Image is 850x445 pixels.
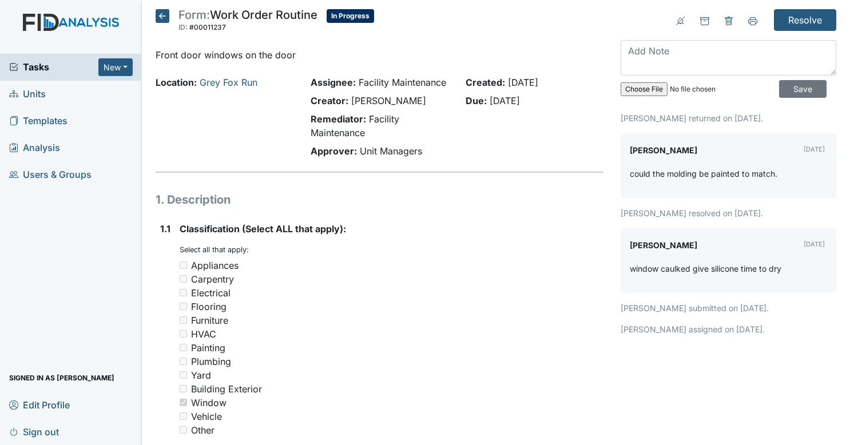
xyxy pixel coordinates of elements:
[9,369,114,387] span: Signed in as [PERSON_NAME]
[191,286,231,300] div: Electrical
[180,399,187,406] input: Window
[178,9,317,34] div: Work Order Routine
[9,396,70,414] span: Edit Profile
[9,423,59,440] span: Sign out
[630,142,697,158] label: [PERSON_NAME]
[180,371,187,379] input: Yard
[779,80,827,98] input: Save
[191,423,215,437] div: Other
[191,355,231,368] div: Plumbing
[351,95,426,106] span: [PERSON_NAME]
[191,368,211,382] div: Yard
[160,222,170,236] label: 1.1
[191,382,262,396] div: Building Exterior
[191,300,227,313] div: Flooring
[180,330,187,337] input: HVAC
[180,426,187,434] input: Other
[630,237,697,253] label: [PERSON_NAME]
[180,289,187,296] input: Electrical
[466,95,487,106] strong: Due:
[9,112,67,130] span: Templates
[508,77,538,88] span: [DATE]
[98,58,133,76] button: New
[191,410,222,423] div: Vehicle
[180,385,187,392] input: Building Exterior
[466,77,505,88] strong: Created:
[180,261,187,269] input: Appliances
[9,85,46,103] span: Units
[360,145,422,157] span: Unit Managers
[621,323,836,335] p: [PERSON_NAME] assigned on [DATE].
[180,412,187,420] input: Vehicle
[804,145,825,153] small: [DATE]
[359,77,446,88] span: Facility Maintenance
[9,139,60,157] span: Analysis
[9,166,92,184] span: Users & Groups
[156,48,604,62] p: Front door windows on the door
[180,275,187,283] input: Carpentry
[180,344,187,351] input: Painting
[621,207,836,219] p: [PERSON_NAME] resolved on [DATE].
[9,60,98,74] a: Tasks
[311,113,366,125] strong: Remediator:
[178,23,188,31] span: ID:
[191,313,228,327] div: Furniture
[180,303,187,310] input: Flooring
[311,77,356,88] strong: Assignee:
[490,95,520,106] span: [DATE]
[180,357,187,365] input: Plumbing
[621,302,836,314] p: [PERSON_NAME] submitted on [DATE].
[621,112,836,124] p: [PERSON_NAME] returned on [DATE].
[191,259,239,272] div: Appliances
[311,95,348,106] strong: Creator:
[191,272,234,286] div: Carpentry
[630,168,777,180] p: could the molding be painted to match.
[200,77,257,88] a: Grey Fox Run
[191,341,225,355] div: Painting
[774,9,836,31] input: Resolve
[178,8,210,22] span: Form:
[804,240,825,248] small: [DATE]
[180,245,249,254] small: Select all that apply:
[191,396,227,410] div: Window
[327,9,374,23] span: In Progress
[180,316,187,324] input: Furniture
[156,77,197,88] strong: Location:
[191,327,216,341] div: HVAC
[156,191,604,208] h1: 1. Description
[189,23,226,31] span: #00011237
[180,223,346,235] span: Classification (Select ALL that apply):
[311,145,357,157] strong: Approver:
[630,263,781,275] p: window caulked give silicone time to dry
